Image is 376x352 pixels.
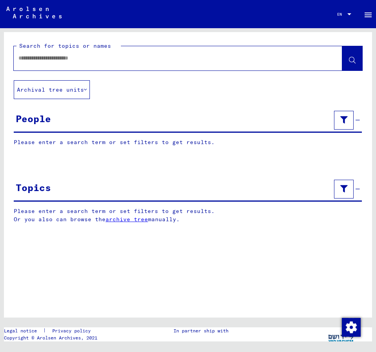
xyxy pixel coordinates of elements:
[4,327,100,334] div: |
[14,138,362,146] p: Please enter a search term or set filters to get results.
[46,327,100,334] a: Privacy policy
[337,12,346,16] span: EN
[14,207,362,224] p: Please enter a search term or set filters to get results. Or you also can browse the manually.
[106,216,148,223] a: archive tree
[14,80,90,99] button: Archival tree units
[327,327,356,347] img: yv_logo.png
[360,6,376,22] button: Toggle sidenav
[6,7,62,18] img: Arolsen_neg.svg
[4,327,43,334] a: Legal notice
[173,327,228,334] p: In partner ship with
[16,112,51,126] div: People
[19,42,111,49] mat-label: Search for topics or names
[363,10,373,20] mat-icon: Side nav toggle icon
[4,334,100,341] p: Copyright © Arolsen Archives, 2021
[16,181,51,195] div: Topics
[342,318,361,337] img: Change consent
